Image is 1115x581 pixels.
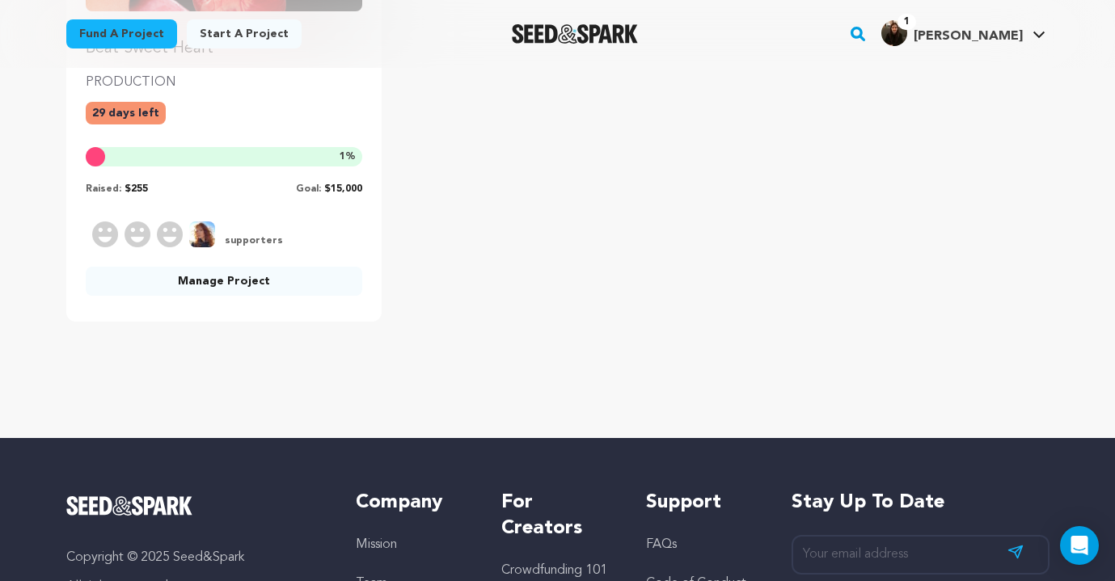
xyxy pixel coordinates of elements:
[792,490,1050,516] h5: Stay up to date
[501,564,607,577] a: Crowdfunding 101
[340,150,356,163] span: %
[646,538,677,551] a: FAQs
[86,73,363,92] p: PRODUCTION
[881,20,907,46] img: f1767e158fc15795.jpg
[66,19,177,48] a: Fund a project
[189,221,215,247] img: Supporter Image
[187,19,302,48] a: Start a project
[222,234,283,247] span: supporters
[66,496,193,516] img: Seed&Spark Logo
[512,24,639,44] img: Seed&Spark Logo Dark Mode
[340,152,345,162] span: 1
[92,221,118,247] img: Supporter Image
[125,184,148,194] span: $255
[878,17,1049,51] span: Mariya S.'s Profile
[792,535,1050,575] input: Your email address
[897,14,916,30] span: 1
[878,17,1049,46] a: Mariya S.'s Profile
[157,221,183,247] img: Supporter Image
[86,267,363,296] a: Manage Project
[881,20,1023,46] div: Mariya S.'s Profile
[356,490,468,516] h5: Company
[356,538,397,551] a: Mission
[125,221,150,247] img: Supporter Image
[324,184,362,194] span: $15,000
[914,30,1023,43] span: [PERSON_NAME]
[296,184,321,194] span: Goal:
[646,490,758,516] h5: Support
[66,548,324,567] p: Copyright © 2025 Seed&Spark
[86,184,121,194] span: Raised:
[86,102,166,124] p: 29 days left
[1060,526,1099,565] div: Open Intercom Messenger
[66,496,324,516] a: Seed&Spark Homepage
[512,24,639,44] a: Seed&Spark Homepage
[501,490,614,541] h5: For Creators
